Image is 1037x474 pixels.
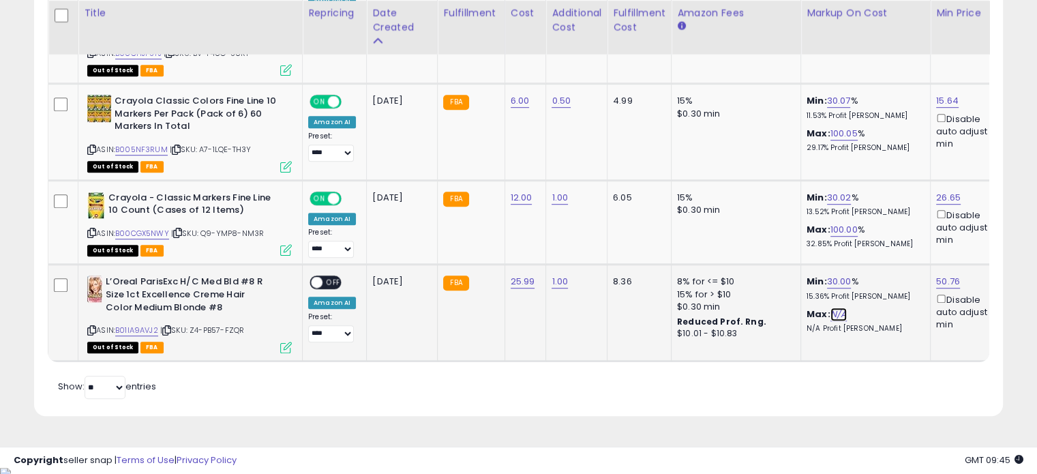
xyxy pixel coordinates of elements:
b: Max: [807,127,830,140]
a: 50.76 [936,275,960,288]
div: Fulfillment [443,6,498,20]
a: 100.00 [830,223,858,237]
b: Crayola Classic Colors Fine Line 10 Markers Per Pack (Pack of 6) 60 Markers In Total [115,95,280,136]
span: ON [311,192,328,204]
div: Amazon AI [308,297,356,309]
p: 32.85% Profit [PERSON_NAME] [807,239,920,249]
span: | SKU: A7-1LQE-TH3Y [170,144,251,155]
img: 61FGkz3kKBL._SL40_.jpg [87,95,111,122]
div: 15% [677,95,790,107]
a: 6.00 [511,94,530,108]
span: OFF [340,192,361,204]
a: B005NF3RUM [115,144,168,155]
div: Repricing [308,6,361,20]
div: $0.30 min [677,204,790,216]
span: All listings that are currently out of stock and unavailable for purchase on Amazon [87,161,138,173]
span: 2025-08-15 09:45 GMT [965,454,1023,466]
div: Markup on Cost [807,6,925,20]
a: B01IA9AVJ2 [115,325,158,336]
span: | SKU: Z4-PB57-FZQR [160,325,244,336]
a: Terms of Use [117,454,175,466]
div: 6.05 [613,192,661,204]
div: Fulfillment Cost [613,6,665,35]
b: L’Oreal ParisExc H/C Med Bld #8 R Size 1ct Excellence Creme Hair Color Medium Blonde #8 [106,276,271,317]
div: Additional Cost [552,6,601,35]
a: 1.00 [552,191,568,205]
b: Crayola - Classic Markers Fine Line 10 Count (Cases of 12 Items) [108,192,274,220]
b: Min: [807,94,827,107]
small: FBA [443,276,468,291]
small: FBA [443,192,468,207]
th: The percentage added to the cost of goods (COGS) that forms the calculator for Min & Max prices. [801,1,931,55]
b: Min: [807,191,827,204]
span: All listings that are currently out of stock and unavailable for purchase on Amazon [87,245,138,256]
div: Preset: [308,132,356,162]
b: Reduced Prof. Rng. [677,316,766,327]
div: Disable auto adjust min [936,111,1002,151]
a: 30.02 [827,191,852,205]
p: N/A Profit [PERSON_NAME] [807,324,920,334]
div: Date Created [372,6,432,35]
div: $0.30 min [677,108,790,120]
p: 15.36% Profit [PERSON_NAME] [807,292,920,301]
div: % [807,276,920,301]
div: $10.01 - $10.83 [677,328,790,340]
div: 15% for > $10 [677,288,790,301]
img: 419Kq8dewTL._SL40_.jpg [87,192,105,219]
div: % [807,95,920,120]
span: FBA [140,65,164,76]
div: % [807,128,920,153]
a: 100.05 [830,127,858,140]
div: 4.99 [613,95,661,107]
div: Title [84,6,297,20]
small: FBA [443,95,468,110]
span: OFF [322,277,344,288]
img: 51HutjVhc6L._SL40_.jpg [87,276,102,303]
div: $0.30 min [677,301,790,313]
div: 8.36 [613,276,661,288]
span: ON [311,96,328,108]
div: 8% for <= $10 [677,276,790,288]
a: B00CGX5NWY [115,228,169,239]
div: Min Price [936,6,1006,20]
div: [DATE] [372,95,427,107]
div: Amazon AI [308,116,356,128]
div: Disable auto adjust min [936,292,1002,331]
a: 15.64 [936,94,959,108]
a: 1.00 [552,275,568,288]
a: 12.00 [511,191,532,205]
span: Show: entries [58,380,156,393]
a: 25.99 [511,275,535,288]
a: 30.07 [827,94,851,108]
p: 11.53% Profit [PERSON_NAME] [807,111,920,121]
div: [DATE] [372,276,427,288]
small: Amazon Fees. [677,20,685,33]
div: Preset: [308,228,356,258]
span: All listings that are currently out of stock and unavailable for purchase on Amazon [87,342,138,353]
strong: Copyright [14,454,63,466]
div: Preset: [308,312,356,343]
div: Cost [511,6,541,20]
div: Amazon Fees [677,6,795,20]
div: ASIN: [87,95,292,171]
span: | SKU: Q9-YMP8-NM3R [171,228,264,239]
span: | SKU: BV-P48O-38RT [164,48,249,59]
div: % [807,224,920,249]
span: FBA [140,161,164,173]
p: 13.52% Profit [PERSON_NAME] [807,207,920,217]
p: 29.17% Profit [PERSON_NAME] [807,143,920,153]
div: 15% [677,192,790,204]
a: 0.50 [552,94,571,108]
span: All listings that are currently out of stock and unavailable for purchase on Amazon [87,65,138,76]
div: Amazon AI [308,213,356,225]
div: seller snap | | [14,454,237,467]
span: FBA [140,342,164,353]
span: FBA [140,245,164,256]
div: % [807,192,920,217]
span: OFF [340,96,361,108]
b: Max: [807,308,830,321]
a: 30.00 [827,275,852,288]
div: ASIN: [87,276,292,351]
b: Max: [807,223,830,236]
a: N/A [830,308,847,321]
